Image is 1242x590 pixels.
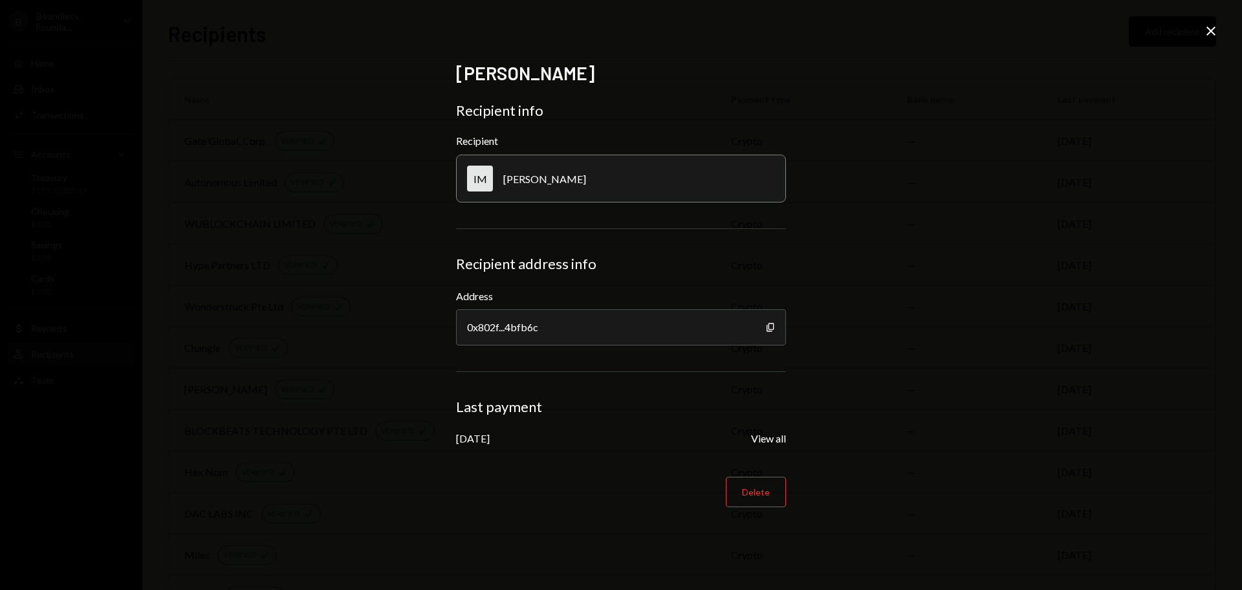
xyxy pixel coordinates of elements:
div: 0x802f...4bfb6c [456,309,786,345]
button: View all [751,432,786,446]
div: Last payment [456,398,786,416]
div: IM [467,166,493,191]
div: [PERSON_NAME] [503,173,586,185]
div: Recipient info [456,102,786,120]
div: Recipient [456,135,786,147]
label: Address [456,289,786,304]
button: Delete [726,477,786,507]
div: [DATE] [456,432,490,444]
h2: [PERSON_NAME] [456,61,786,86]
div: Recipient address info [456,255,786,273]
